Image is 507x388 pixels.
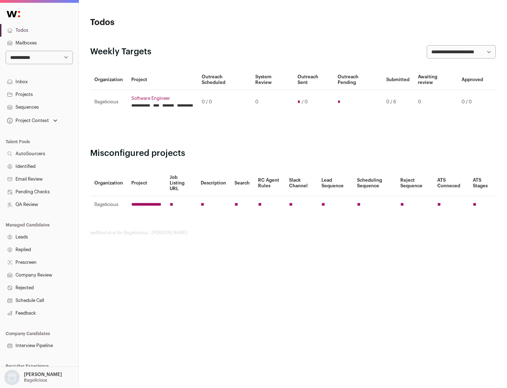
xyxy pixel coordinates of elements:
th: Approved [457,70,487,90]
th: Outreach Scheduled [198,70,251,90]
button: Open dropdown [3,370,63,385]
img: Wellfound [3,7,24,21]
th: Description [196,170,230,196]
th: Search [230,170,254,196]
p: Bagelicious [24,377,47,383]
th: Awaiting review [414,70,457,90]
td: 0 / 0 [198,90,251,114]
th: Scheduling Sequence [353,170,396,196]
button: Open dropdown [6,116,59,126]
th: Project [127,170,165,196]
a: Software Engineer [131,96,193,101]
th: Lead Sequence [317,170,353,196]
p: [PERSON_NAME] [24,372,62,377]
th: ATS Stages [469,170,496,196]
td: Bagelicious [90,90,127,114]
footer: wellfound:ai for Bagelicious - [PERSON_NAME] [90,230,496,236]
h1: Todos [90,17,225,28]
th: Outreach Sent [293,70,334,90]
td: 0 [414,90,457,114]
div: Project Context [6,118,49,123]
th: System Review [251,70,293,90]
td: 0 / 6 [382,90,414,114]
th: Slack Channel [285,170,317,196]
th: RC Agent Rules [254,170,284,196]
th: Project [127,70,198,90]
td: 0 / 0 [457,90,487,114]
th: Submitted [382,70,414,90]
th: Reject Sequence [396,170,433,196]
th: ATS Conneced [433,170,468,196]
h2: Weekly Targets [90,46,151,57]
span: / 0 [302,99,308,105]
th: Organization [90,170,127,196]
th: Job Listing URL [165,170,196,196]
th: Outreach Pending [333,70,382,90]
td: 0 [251,90,293,114]
td: Bagelicious [90,196,127,213]
th: Organization [90,70,127,90]
img: nopic.png [4,370,20,385]
h2: Misconfigured projects [90,148,496,159]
